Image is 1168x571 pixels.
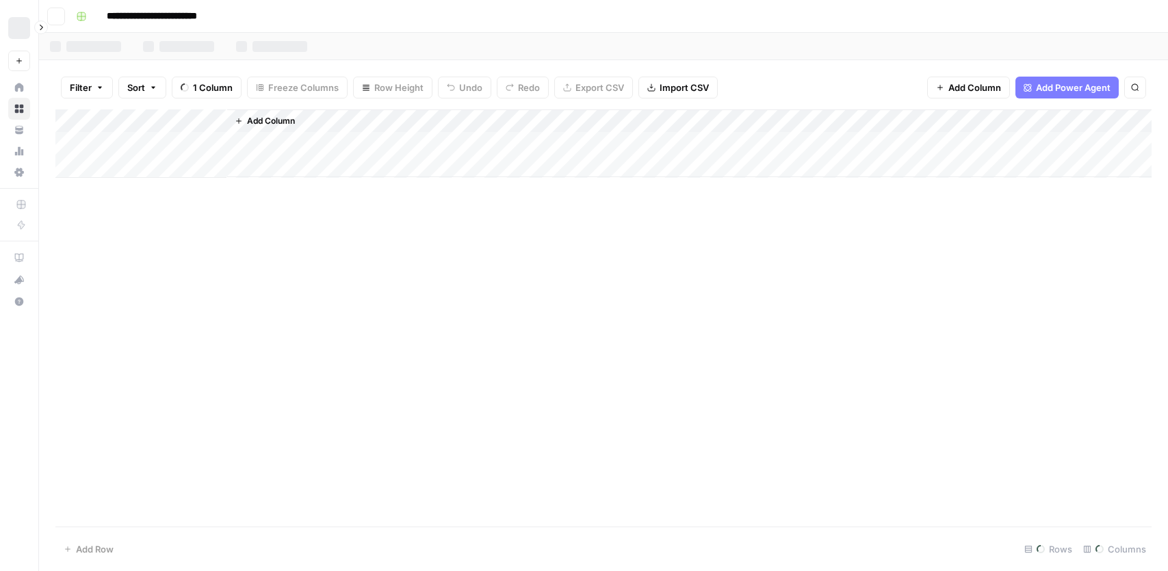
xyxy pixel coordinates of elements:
button: Export CSV [554,77,633,98]
button: What's new? [8,269,30,291]
span: Redo [518,81,540,94]
span: Freeze Columns [268,81,339,94]
span: Add Row [76,542,114,556]
button: 1 Column [172,77,242,98]
button: Add Power Agent [1015,77,1119,98]
a: Browse [8,98,30,120]
a: Settings [8,161,30,183]
button: Add Column [927,77,1010,98]
div: Columns [1078,538,1152,560]
span: Row Height [374,81,424,94]
span: Filter [70,81,92,94]
button: Import CSV [638,77,718,98]
button: Freeze Columns [247,77,348,98]
button: Filter [61,77,113,98]
span: Sort [127,81,145,94]
span: Add Column [948,81,1001,94]
button: Undo [438,77,491,98]
span: Add Power Agent [1036,81,1111,94]
span: Export CSV [575,81,624,94]
a: Your Data [8,119,30,141]
button: Add Row [55,538,122,560]
a: Usage [8,140,30,162]
span: Add Column [247,115,295,127]
button: Row Height [353,77,432,98]
div: What's new? [9,269,29,290]
button: Help + Support [8,291,30,313]
button: Add Column [229,112,300,130]
a: AirOps Academy [8,247,30,269]
span: Import CSV [660,81,709,94]
span: 1 Column [193,81,233,94]
button: Sort [118,77,166,98]
a: Home [8,77,30,98]
button: Redo [497,77,549,98]
div: Rows [1019,538,1078,560]
span: Undo [459,81,482,94]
